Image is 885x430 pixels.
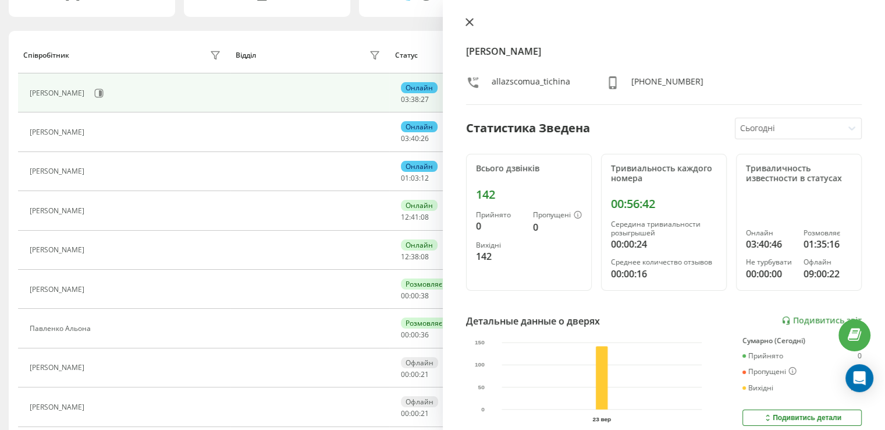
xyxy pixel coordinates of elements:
[411,369,419,379] font: 00
[804,267,840,280] font: 09:00:22
[409,173,411,183] font: :
[748,383,773,393] font: Вихідні
[30,127,84,137] font: [PERSON_NAME]
[476,163,539,174] font: Всього дзвінків
[419,408,421,418] font: :
[406,161,433,171] font: Онлайн
[466,120,590,136] font: Статистика Зведена
[611,257,712,267] font: Среднее количество отзывов
[401,94,409,104] font: 03
[409,212,411,222] font: :
[406,279,442,289] font: Розмовляє
[419,133,421,143] font: :
[406,240,433,250] font: Онлайн
[409,408,411,418] font: :
[406,358,433,368] font: Офлайн
[401,133,409,143] font: 03
[401,291,409,301] font: 00
[746,228,773,238] font: Онлайн
[773,414,841,422] font: Подивитись детали
[481,406,485,413] text: 0
[419,94,421,104] font: :
[409,252,411,262] font: :
[742,336,805,346] font: Сумарно (Сегодні)
[409,330,411,340] font: :
[401,330,409,340] font: 00
[593,416,612,422] text: 23 вер
[395,50,418,60] font: Статус
[476,210,511,220] font: Прийнято
[419,252,421,262] font: :
[421,291,429,301] font: 38
[409,291,411,301] font: :
[466,315,600,327] font: Детальные данные о дверях
[411,94,419,104] font: 38
[748,351,783,361] font: Прийнято
[421,133,429,143] font: 26
[411,408,419,418] font: 00
[30,323,91,333] font: Павленко Альона
[406,122,433,132] font: Онлайн
[419,212,421,222] font: :
[611,163,712,184] font: Тривиальность каждого номера
[476,186,495,202] font: 142
[406,318,442,328] font: Розмовляє
[401,369,409,379] font: 00
[421,173,429,183] font: 12
[409,369,411,379] font: :
[411,173,419,183] font: 03
[421,212,429,222] font: 08
[421,408,429,418] font: 21
[631,76,703,87] font: [PHONE_NUMBER]
[419,173,421,183] font: :
[746,267,782,280] font: 00:00:00
[411,330,419,340] font: 00
[746,163,842,184] font: Триваличность известности в статусах
[406,200,433,210] font: Онлайн
[411,212,419,222] font: 41
[611,196,655,212] font: 00:56:42
[406,397,433,407] font: Офлайн
[419,330,421,340] font: :
[475,361,485,368] text: 100
[475,339,485,346] text: 150
[492,76,570,87] font: allazscomua_tichina
[421,330,429,340] font: 36
[30,402,84,412] font: [PERSON_NAME]
[804,257,831,267] font: Офлайн
[401,173,409,183] font: 01
[476,240,501,250] font: Вихідні
[409,133,411,143] font: :
[30,284,84,294] font: [PERSON_NAME]
[804,238,840,251] font: 01:35:16
[858,351,862,361] font: 0
[419,291,421,301] font: :
[533,210,571,220] font: Пропущені
[411,291,419,301] font: 00
[23,50,69,60] font: Співробітник
[30,362,84,372] font: [PERSON_NAME]
[748,366,786,376] font: Пропущені
[611,219,701,237] font: Середина тривиальности розыгрышей
[30,88,84,98] font: [PERSON_NAME]
[401,252,409,262] font: 12
[476,250,492,263] font: 142
[419,369,421,379] font: :
[409,94,411,104] font: :
[406,83,433,93] font: Онлайн
[804,228,840,238] font: Розмовляє
[478,383,485,390] text: 50
[476,220,481,232] font: 0
[421,252,429,262] font: 08
[533,221,538,234] font: 0
[401,408,409,418] font: 00
[30,245,84,255] font: [PERSON_NAME]
[746,238,782,251] font: 03:40:46
[236,50,256,60] font: Відділ
[421,369,429,379] font: 21
[781,316,862,326] a: Подивитись звіт
[793,315,862,326] font: Подивитись звіт
[742,410,862,426] button: Подивитись детали
[421,94,429,104] font: 27
[611,238,647,251] font: 00:00:24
